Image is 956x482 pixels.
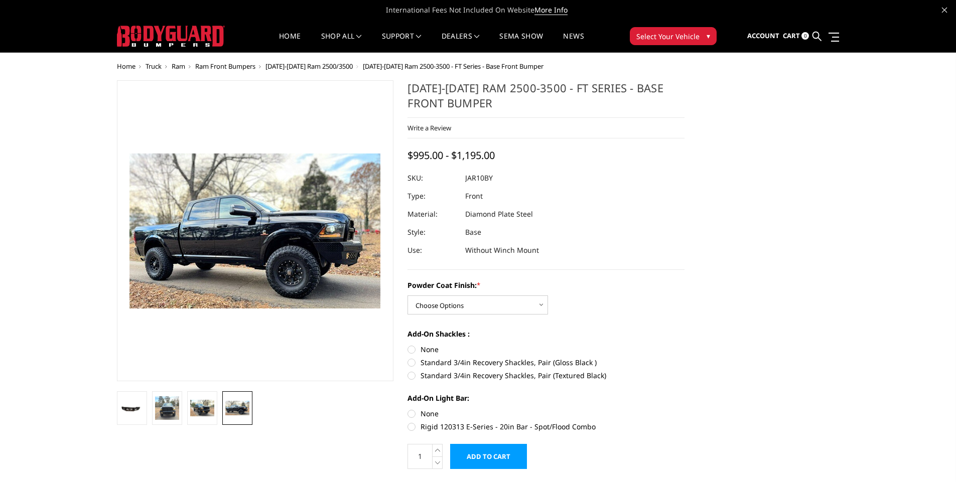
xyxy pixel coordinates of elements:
[407,205,458,223] dt: Material:
[407,408,685,419] label: None
[407,223,458,241] dt: Style:
[407,241,458,259] dt: Use:
[407,123,451,132] a: Write a Review
[747,31,779,40] span: Account
[407,280,685,290] label: Powder Coat Finish:
[120,403,144,414] img: 2010-2018 Ram 2500-3500 - FT Series - Base Front Bumper
[465,169,493,187] dd: JAR10BY
[906,434,956,482] iframe: Chat Widget
[321,33,362,52] a: shop all
[117,80,394,381] a: 2010-2018 Ram 2500-3500 - FT Series - Base Front Bumper
[117,62,135,71] a: Home
[279,33,301,52] a: Home
[407,393,685,403] label: Add-On Light Bar:
[783,23,809,50] a: Cart 0
[407,148,495,162] span: $995.00 - $1,195.00
[146,62,162,71] a: Truck
[407,187,458,205] dt: Type:
[747,23,779,50] a: Account
[363,62,543,71] span: [DATE]-[DATE] Ram 2500-3500 - FT Series - Base Front Bumper
[407,421,685,432] label: Rigid 120313 E-Series - 20in Bar - Spot/Flood Combo
[636,31,700,42] span: Select Your Vehicle
[172,62,185,71] a: Ram
[442,33,480,52] a: Dealers
[382,33,422,52] a: Support
[195,62,255,71] a: Ram Front Bumpers
[801,32,809,40] span: 0
[155,396,179,420] img: 2010-2018 Ram 2500-3500 - FT Series - Base Front Bumper
[707,31,710,41] span: ▾
[190,400,214,416] img: 2010-2018 Ram 2500-3500 - FT Series - Base Front Bumper
[465,223,481,241] dd: Base
[465,205,533,223] dd: Diamond Plate Steel
[407,357,685,368] label: Standard 3/4in Recovery Shackles, Pair (Gloss Black )
[225,401,249,416] img: 2010-2018 Ram 2500-3500 - FT Series - Base Front Bumper
[407,80,685,118] h1: [DATE]-[DATE] Ram 2500-3500 - FT Series - Base Front Bumper
[265,62,353,71] a: [DATE]-[DATE] Ram 2500/3500
[465,187,483,205] dd: Front
[407,329,685,339] label: Add-On Shackles :
[563,33,584,52] a: News
[407,344,685,355] label: None
[117,26,225,47] img: BODYGUARD BUMPERS
[450,444,527,469] input: Add to Cart
[407,370,685,381] label: Standard 3/4in Recovery Shackles, Pair (Textured Black)
[783,31,800,40] span: Cart
[534,5,568,15] a: More Info
[499,33,543,52] a: SEMA Show
[465,241,539,259] dd: Without Winch Mount
[407,169,458,187] dt: SKU:
[630,27,717,45] button: Select Your Vehicle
